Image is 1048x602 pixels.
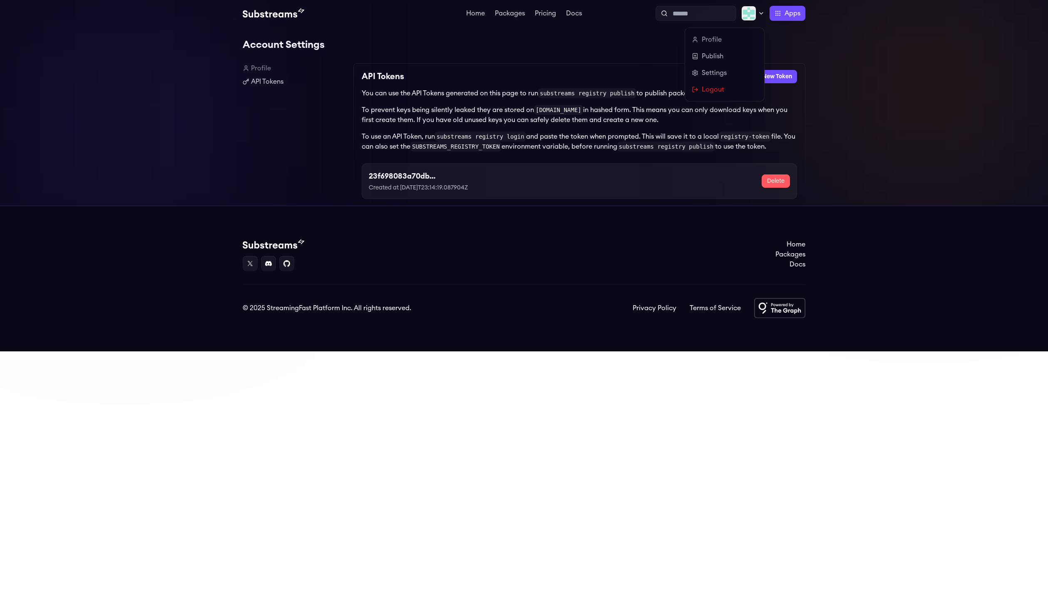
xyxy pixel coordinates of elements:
img: Powered by The Graph [754,298,805,318]
div: © 2025 StreamingFast Platform Inc. All rights reserved. [243,303,411,313]
img: Substream's logo [243,239,304,249]
code: substreams registry login [435,132,526,142]
code: substreams registry publish [617,142,715,152]
a: Packages [775,249,805,259]
a: Packages [493,10,526,18]
a: Home [464,10,487,18]
code: SUBSTREAMS_REGISTRY_TOKEN [410,142,502,152]
h1: Account Settings [243,37,805,53]
a: Pricing [533,10,558,18]
a: Docs [564,10,584,18]
a: Privacy Policy [633,303,676,313]
a: API Tokens [243,77,347,87]
p: To use an API Token, run and paste the token when prompted. This will save it to a local file. Yo... [362,132,797,152]
h2: API Tokens [362,70,404,83]
a: Profile [692,35,757,45]
code: [DOMAIN_NAME] [534,105,583,115]
h3: 23f698083a70db1cef841ca051693acd [369,170,436,182]
a: Profile [243,63,347,73]
a: Docs [775,259,805,269]
a: Terms of Service [690,303,741,313]
p: You can use the API Tokens generated on this page to run to publish packages on [362,88,797,98]
img: Substream's logo [243,8,304,18]
a: Logout [692,85,757,95]
span: Apps [785,8,800,18]
code: substreams registry publish [538,88,636,98]
button: Delete [762,174,790,188]
p: To prevent keys being silently leaked they are stored on in hashed form. This means you can only ... [362,105,797,125]
img: Profile [741,6,756,21]
a: Settings [692,68,757,78]
p: Created at [DATE]T23:14:19.087904Z [369,184,503,192]
a: Home [775,239,805,249]
a: Publish [692,51,757,61]
button: New Token [757,70,797,83]
code: registry-token [719,132,771,142]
